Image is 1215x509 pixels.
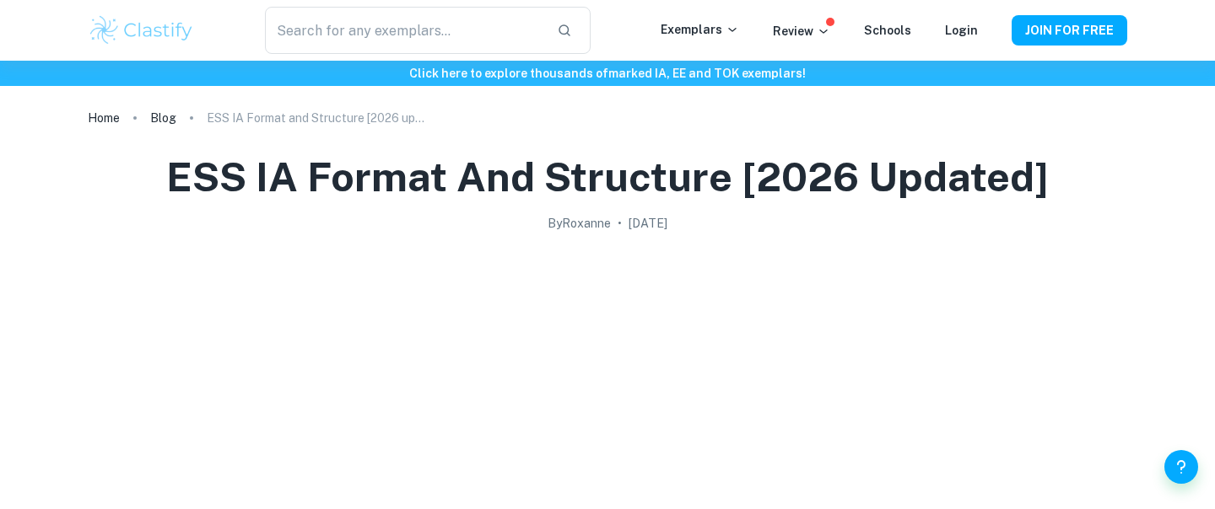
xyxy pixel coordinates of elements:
[88,106,120,130] a: Home
[207,109,426,127] p: ESS IA Format and Structure [2026 updated]
[661,20,739,39] p: Exemplars
[629,214,667,233] h2: [DATE]
[265,7,543,54] input: Search for any exemplars...
[773,22,830,40] p: Review
[1012,15,1127,46] button: JOIN FOR FREE
[3,64,1212,83] h6: Click here to explore thousands of marked IA, EE and TOK exemplars !
[1164,450,1198,484] button: Help and Feedback
[618,214,622,233] p: •
[864,24,911,37] a: Schools
[150,106,176,130] a: Blog
[166,150,1049,204] h1: ESS IA Format and Structure [2026 updated]
[548,214,611,233] h2: By Roxanne
[88,13,195,47] img: Clastify logo
[945,24,978,37] a: Login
